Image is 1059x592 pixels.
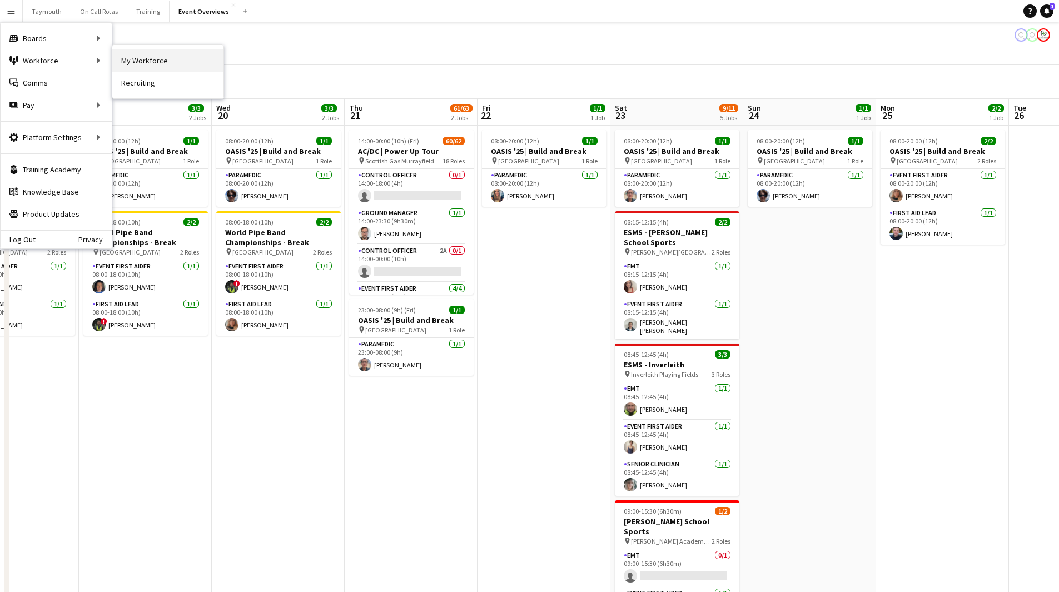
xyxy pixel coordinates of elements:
[582,137,598,145] span: 1/1
[615,549,739,587] app-card-role: EMT0/109:00-15:30 (6h30m)
[631,248,712,256] span: [PERSON_NAME][GEOGRAPHIC_DATA]
[482,130,606,207] app-job-card: 08:00-20:00 (12h)1/1OASIS '25 | Build and Break [GEOGRAPHIC_DATA]1 RoleParamedic1/108:00-20:00 (1...
[981,137,996,145] span: 2/2
[631,537,712,545] span: [PERSON_NAME] Academy Playing Fields
[764,157,825,165] span: [GEOGRAPHIC_DATA]
[624,350,669,359] span: 08:45-12:45 (4h)
[112,72,223,94] a: Recruiting
[225,218,274,226] span: 08:00-18:00 (10h)
[1,181,112,203] a: Knowledge Base
[590,113,605,122] div: 1 Job
[450,104,473,112] span: 61/63
[1026,28,1039,42] app-user-avatar: Operations Team
[1050,3,1055,10] span: 1
[316,137,332,145] span: 1/1
[1040,4,1053,18] a: 1
[443,137,465,145] span: 60/62
[216,103,231,113] span: Wed
[1015,28,1028,42] app-user-avatar: Operations Team
[225,137,274,145] span: 08:00-20:00 (12h)
[1,27,112,49] div: Boards
[349,146,474,156] h3: AC/DC | Power Up Tour
[100,248,161,256] span: [GEOGRAPHIC_DATA]
[358,306,416,314] span: 23:00-08:00 (9h) (Fri)
[188,104,204,112] span: 3/3
[216,211,341,336] app-job-card: 08:00-18:00 (10h)2/2World Pipe Band Championships - Break [GEOGRAPHIC_DATA]2 RolesEvent First Aid...
[451,113,472,122] div: 2 Jobs
[989,113,1003,122] div: 1 Job
[1012,109,1026,122] span: 26
[889,137,938,145] span: 08:00-20:00 (12h)
[83,227,208,247] h3: World Pipe Band Championships - Break
[715,350,730,359] span: 3/3
[881,103,895,113] span: Mon
[322,113,339,122] div: 2 Jobs
[498,157,559,165] span: [GEOGRAPHIC_DATA]
[83,211,208,336] app-job-card: 08:00-18:00 (10h)2/2World Pipe Band Championships - Break [GEOGRAPHIC_DATA]2 RolesEvent First Aid...
[365,157,434,165] span: Scottish Gas Murrayfield
[988,104,1004,112] span: 2/2
[180,248,199,256] span: 2 Roles
[92,137,141,145] span: 08:00-20:00 (12h)
[71,1,127,22] button: On Call Rotas
[977,157,996,165] span: 2 Roles
[127,1,170,22] button: Training
[1,126,112,148] div: Platform Settings
[349,299,474,376] app-job-card: 23:00-08:00 (9h) (Fri)1/1OASIS '25 | Build and Break [GEOGRAPHIC_DATA]1 RoleParamedic1/123:00-08:...
[719,104,738,112] span: 9/11
[83,260,208,298] app-card-role: Event First Aider1/108:00-18:00 (10h)[PERSON_NAME]
[349,338,474,376] app-card-role: Paramedic1/123:00-08:00 (9h)[PERSON_NAME]
[1013,103,1026,113] span: Tue
[232,248,294,256] span: [GEOGRAPHIC_DATA]
[83,130,208,207] div: 08:00-20:00 (12h)1/1OASIS '25 | Build and Break [GEOGRAPHIC_DATA]1 RoleParamedic1/108:00-20:00 (1...
[316,218,332,226] span: 2/2
[757,137,805,145] span: 08:00-20:00 (12h)
[746,109,761,122] span: 24
[316,157,332,165] span: 1 Role
[170,1,238,22] button: Event Overviews
[101,318,107,325] span: !
[615,103,627,113] span: Sat
[1,235,36,244] a: Log Out
[349,282,474,369] app-card-role: Event First Aider4/414:00-00:00 (10h)
[881,169,1005,207] app-card-role: Event First Aider1/108:00-20:00 (12h)[PERSON_NAME]
[590,104,605,112] span: 1/1
[92,218,141,226] span: 08:00-18:00 (10h)
[879,109,895,122] span: 25
[881,130,1005,245] app-job-card: 08:00-20:00 (12h)2/2OASIS '25 | Build and Break [GEOGRAPHIC_DATA]2 RolesEvent First Aider1/108:00...
[712,537,730,545] span: 2 Roles
[78,235,112,244] a: Privacy
[715,218,730,226] span: 2/2
[748,146,872,156] h3: OASIS '25 | Build and Break
[358,137,419,145] span: 14:00-00:00 (10h) (Fri)
[712,248,730,256] span: 2 Roles
[856,113,871,122] div: 1 Job
[615,382,739,420] app-card-role: EMT1/108:45-12:45 (4h)[PERSON_NAME]
[1,158,112,181] a: Training Academy
[449,326,465,334] span: 1 Role
[216,130,341,207] app-job-card: 08:00-20:00 (12h)1/1OASIS '25 | Build and Break [GEOGRAPHIC_DATA]1 RoleParamedic1/108:00-20:00 (1...
[349,245,474,282] app-card-role: Control Officer2A0/114:00-00:00 (10h)
[615,130,739,207] div: 08:00-20:00 (12h)1/1OASIS '25 | Build and Break [GEOGRAPHIC_DATA]1 RoleParamedic1/108:00-20:00 (1...
[615,298,739,339] app-card-role: Event First Aider1/108:15-12:15 (4h)[PERSON_NAME] [PERSON_NAME]
[482,169,606,207] app-card-role: Paramedic1/108:00-20:00 (12h)[PERSON_NAME]
[321,104,337,112] span: 3/3
[1037,28,1050,42] app-user-avatar: Operations Manager
[112,49,223,72] a: My Workforce
[313,248,332,256] span: 2 Roles
[215,109,231,122] span: 20
[631,157,692,165] span: [GEOGRAPHIC_DATA]
[491,137,539,145] span: 08:00-20:00 (12h)
[216,169,341,207] app-card-role: Paramedic1/108:00-20:00 (12h)[PERSON_NAME]
[183,157,199,165] span: 1 Role
[482,146,606,156] h3: OASIS '25 | Build and Break
[1,49,112,72] div: Workforce
[1,203,112,225] a: Product Updates
[349,103,363,113] span: Thu
[615,211,739,339] app-job-card: 08:15-12:15 (4h)2/2ESMS - [PERSON_NAME] School Sports [PERSON_NAME][GEOGRAPHIC_DATA]2 RolesEMT1/1...
[47,248,66,256] span: 2 Roles
[349,169,474,207] app-card-role: Control Officer0/114:00-18:00 (4h)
